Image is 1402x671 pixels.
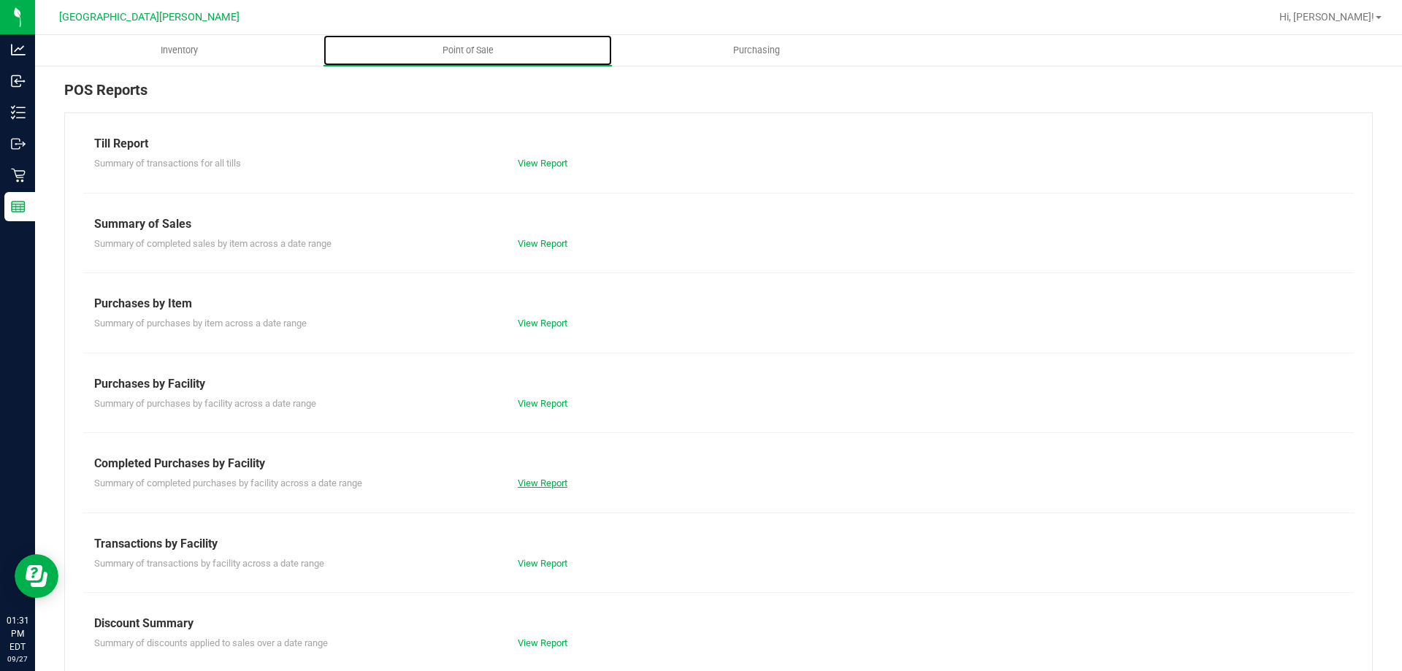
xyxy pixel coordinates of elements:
span: Summary of completed purchases by facility across a date range [94,478,362,488]
span: Summary of transactions by facility across a date range [94,558,324,569]
div: Summary of Sales [94,215,1343,233]
inline-svg: Inventory [11,105,26,120]
a: Point of Sale [323,35,612,66]
iframe: Resource center [15,554,58,598]
p: 01:31 PM EDT [7,614,28,653]
div: Purchases by Item [94,295,1343,313]
inline-svg: Analytics [11,42,26,57]
inline-svg: Inbound [11,74,26,88]
a: View Report [518,558,567,569]
div: Purchases by Facility [94,375,1343,393]
span: Summary of purchases by facility across a date range [94,398,316,409]
span: Inventory [141,44,218,57]
a: View Report [518,318,567,329]
div: Discount Summary [94,615,1343,632]
span: Summary of purchases by item across a date range [94,318,307,329]
span: Summary of discounts applied to sales over a date range [94,637,328,648]
div: Till Report [94,135,1343,153]
div: POS Reports [64,79,1373,112]
a: Inventory [35,35,323,66]
a: View Report [518,238,567,249]
a: View Report [518,637,567,648]
span: Summary of transactions for all tills [94,158,241,169]
inline-svg: Reports [11,199,26,214]
div: Completed Purchases by Facility [94,455,1343,472]
inline-svg: Outbound [11,137,26,151]
inline-svg: Retail [11,168,26,183]
span: Hi, [PERSON_NAME]! [1279,11,1374,23]
a: View Report [518,158,567,169]
div: Transactions by Facility [94,535,1343,553]
span: Summary of completed sales by item across a date range [94,238,332,249]
p: 09/27 [7,653,28,664]
span: Purchasing [713,44,800,57]
a: View Report [518,478,567,488]
a: View Report [518,398,567,409]
a: Purchasing [612,35,900,66]
span: [GEOGRAPHIC_DATA][PERSON_NAME] [59,11,240,23]
span: Point of Sale [423,44,513,57]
